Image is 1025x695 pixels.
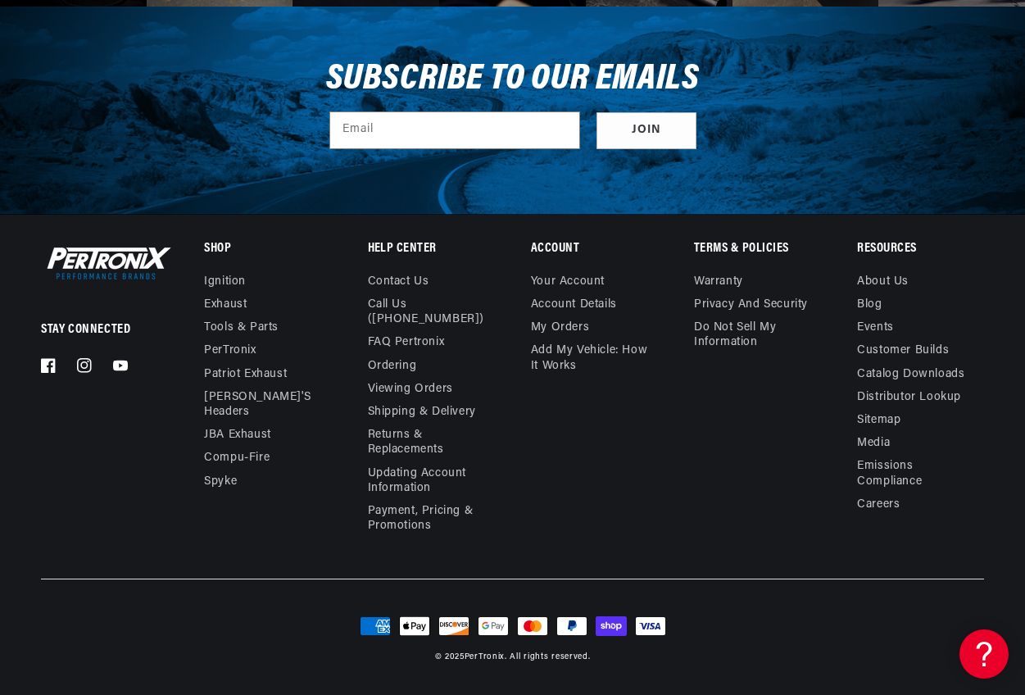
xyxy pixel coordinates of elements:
a: FAQ Pertronix [368,331,445,354]
a: JBA Exhaust [204,424,271,447]
a: Payment, Pricing & Promotions [368,500,494,538]
h3: Subscribe to our emails [326,64,700,95]
a: Emissions compliance [857,455,971,493]
a: Sitemap [857,409,900,432]
a: Do not sell my information [694,316,820,354]
small: All rights reserved. [510,652,590,661]
input: Email [330,112,579,148]
a: [PERSON_NAME]'s Headers [204,386,318,424]
a: Blog [857,293,882,316]
a: Call Us ([PHONE_NUMBER]) [368,293,485,331]
a: About Us [857,275,909,293]
a: Privacy and Security [694,293,808,316]
a: Updating Account Information [368,462,482,500]
a: Contact us [368,275,429,293]
a: Warranty [694,275,743,293]
a: Media [857,432,890,455]
a: Distributor Lookup [857,386,961,409]
p: Stay Connected [41,321,151,338]
a: Ordering [368,355,417,378]
a: Your account [531,275,605,293]
a: Ignition [204,275,246,293]
a: Account details [531,293,617,316]
a: Shipping & Delivery [368,401,476,424]
a: PerTronix [465,652,505,661]
a: Patriot Exhaust [204,363,287,386]
small: © 2025 . [435,652,507,661]
img: Pertronix [41,243,172,283]
a: Careers [857,493,900,516]
button: Subscribe [596,112,696,149]
a: Events [857,316,894,339]
a: Tools & Parts [204,316,279,339]
a: PerTronix [204,339,256,362]
a: Spyke [204,470,237,493]
a: Compu-Fire [204,447,270,470]
a: Viewing Orders [368,378,453,401]
a: Catalog Downloads [857,363,964,386]
a: Returns & Replacements [368,424,482,461]
a: Exhaust [204,293,247,316]
a: Customer Builds [857,339,949,362]
a: Add My Vehicle: How It Works [531,339,657,377]
a: My orders [531,316,589,339]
